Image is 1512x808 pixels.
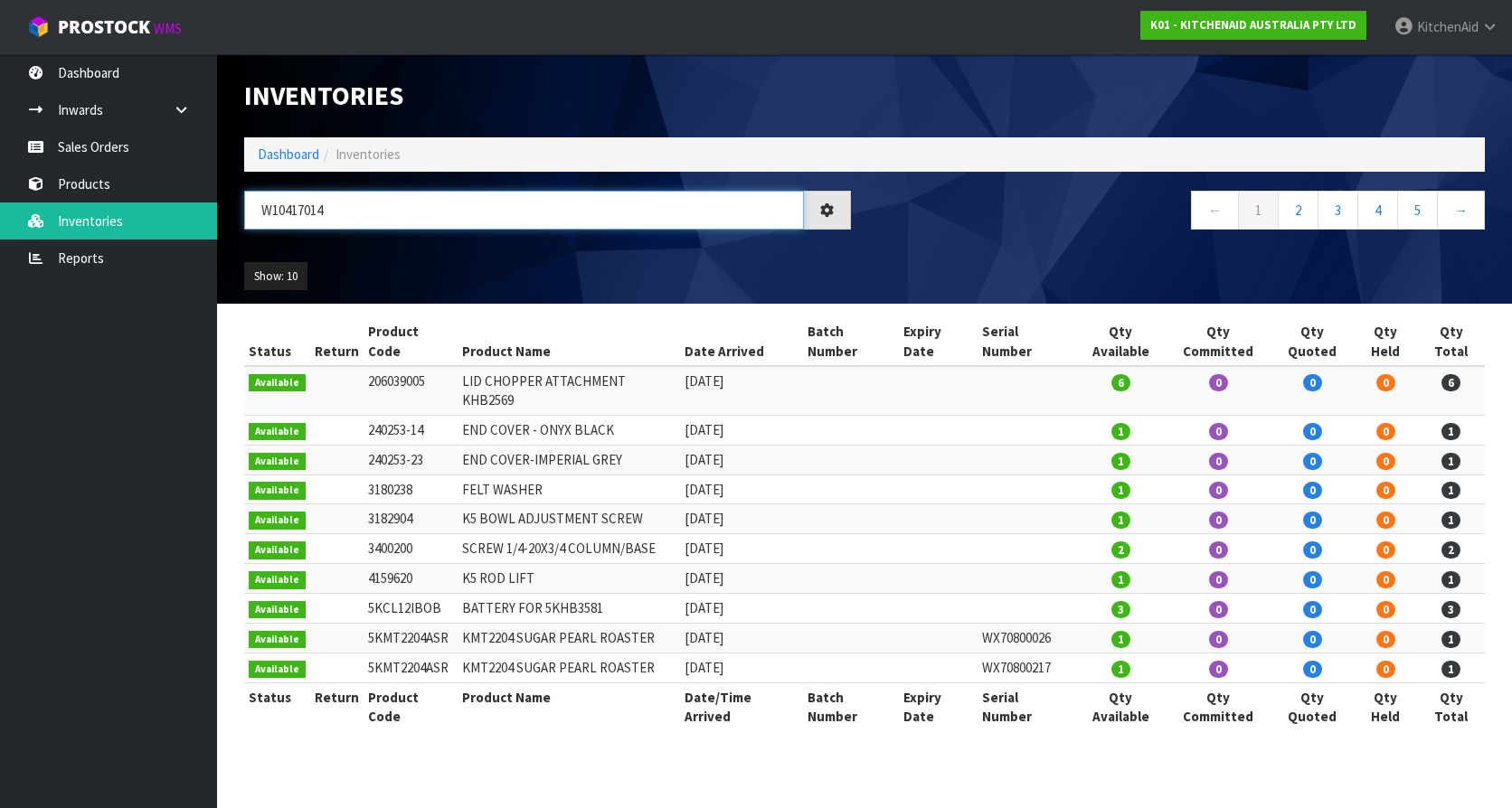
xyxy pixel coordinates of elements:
[364,653,458,682] td: 5KMT2204ASR
[1441,512,1460,529] span: 1
[1209,453,1228,470] span: 0
[244,317,310,366] th: Status
[1271,317,1354,366] th: Qty Quoted
[1271,682,1354,730] th: Qty Quoted
[458,504,679,534] td: K5 BOWL ADJUSTMENT SCREW
[458,445,679,474] td: END COVER-IMPERIAL GREY
[1166,317,1271,366] th: Qty Committed
[1318,191,1358,230] a: 3
[1209,423,1228,440] span: 0
[1209,661,1228,678] span: 0
[680,415,803,445] td: [DATE]
[1357,191,1398,230] a: 4
[1441,453,1460,470] span: 1
[1209,482,1228,499] span: 0
[310,682,364,730] th: Return
[249,541,306,559] span: Available
[1376,661,1395,678] span: 0
[1441,541,1460,559] span: 2
[458,594,679,624] td: BATTERY FOR 5KHB3581
[1376,541,1395,559] span: 0
[1354,682,1417,730] th: Qty Held
[458,564,679,594] td: K5 ROD LIFT
[364,594,458,624] td: 5KCL12IBOB
[310,317,364,366] th: Return
[978,623,1074,653] td: WX70800026
[1376,453,1395,470] span: 0
[1209,512,1228,529] span: 0
[1441,571,1460,588] span: 1
[1354,317,1417,366] th: Qty Held
[1303,541,1322,559] span: 0
[458,415,679,445] td: END COVER - ONYX BLACK
[899,317,978,366] th: Expiry Date
[1303,512,1322,529] span: 0
[458,317,679,366] th: Product Name
[249,631,306,649] span: Available
[1441,631,1460,648] span: 1
[458,682,679,730] th: Product Name
[27,15,50,38] img: cube-alt.png
[244,262,307,291] button: Show: 10
[680,594,803,624] td: [DATE]
[1111,571,1130,588] span: 1
[244,191,804,230] input: Search inventories
[1376,601,1395,618] span: 0
[1209,601,1228,618] span: 0
[1441,661,1460,678] span: 1
[1111,423,1130,440] span: 1
[899,682,978,730] th: Expiry Date
[1191,191,1239,230] a: ←
[364,415,458,445] td: 240253-14
[1441,482,1460,499] span: 1
[249,512,306,530] span: Available
[1209,374,1228,391] span: 0
[1111,512,1130,529] span: 1
[680,534,803,564] td: [DATE]
[335,146,401,163] span: Inventories
[364,682,458,730] th: Product Code
[1376,512,1395,529] span: 0
[1166,682,1271,730] th: Qty Committed
[364,564,458,594] td: 4159620
[1376,423,1395,440] span: 0
[1303,631,1322,648] span: 0
[458,653,679,682] td: KMT2204 SUGAR PEARL ROASTER
[1303,374,1322,391] span: 0
[1303,482,1322,499] span: 0
[1376,374,1395,391] span: 0
[978,682,1074,730] th: Serial Number
[1111,482,1130,499] span: 1
[803,317,899,366] th: Batch Number
[458,366,679,415] td: LID CHOPPER ATTACHMENT KHB2569
[458,623,679,653] td: KMT2204 SUGAR PEARL ROASTER
[1441,601,1460,618] span: 3
[1303,661,1322,678] span: 0
[680,445,803,474] td: [DATE]
[1376,482,1395,499] span: 0
[1278,191,1318,230] a: 2
[458,534,679,564] td: SCREW 1/4-20X3/4 COLUMN/BASE
[680,366,803,415] td: [DATE]
[58,15,150,39] span: ProStock
[1441,374,1460,391] span: 6
[249,661,306,679] span: Available
[1111,374,1130,391] span: 6
[680,504,803,534] td: [DATE]
[364,623,458,653] td: 5KMT2204ASR
[249,482,306,500] span: Available
[680,317,803,366] th: Date Arrived
[154,20,182,37] small: WMS
[1111,631,1130,648] span: 1
[1441,423,1460,440] span: 1
[680,474,803,504] td: [DATE]
[249,423,306,441] span: Available
[1397,191,1438,230] a: 5
[364,445,458,474] td: 240253-23
[680,564,803,594] td: [DATE]
[364,534,458,564] td: 3400200
[1075,317,1167,366] th: Qty Available
[1111,453,1130,470] span: 1
[1437,191,1485,230] a: →
[803,682,899,730] th: Batch Number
